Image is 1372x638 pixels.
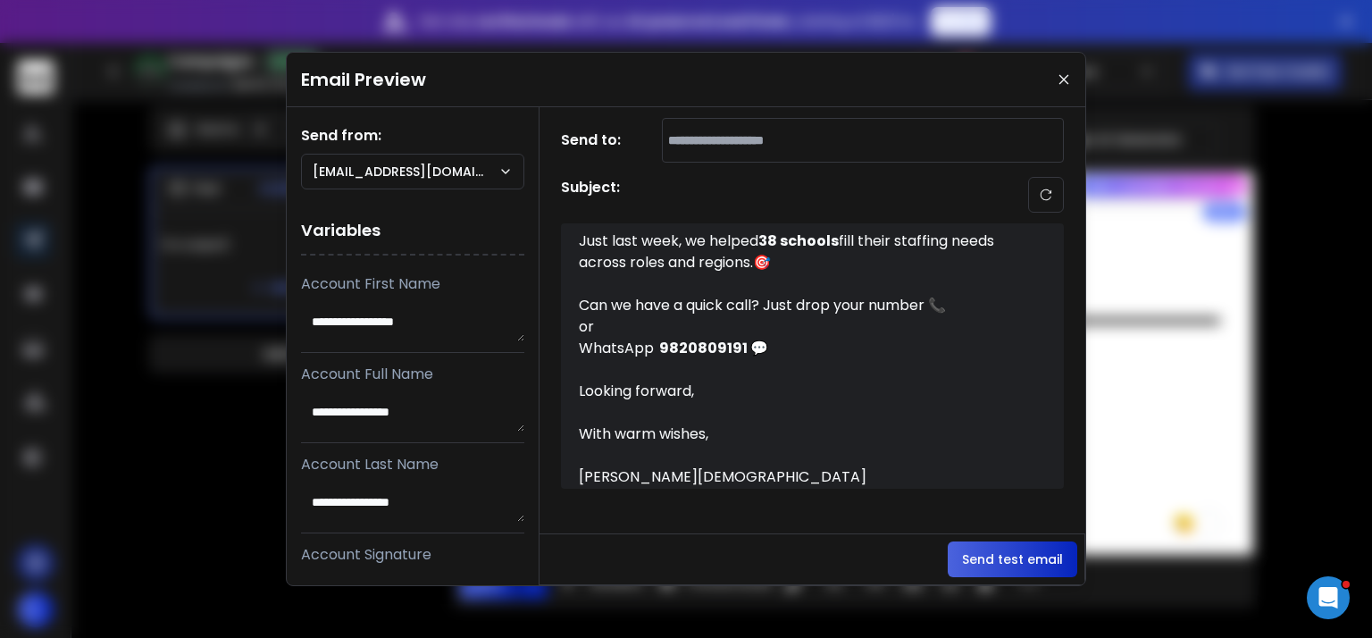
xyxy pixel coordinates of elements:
[579,295,1025,316] div: Can we have a quick call? Just drop your number 📞
[301,273,524,295] p: Account First Name
[561,130,632,151] h1: Send to:
[561,177,620,213] h1: Subject:
[301,364,524,385] p: Account Full Name
[659,338,748,358] a: 9820809191
[301,125,524,147] h1: Send from:
[301,207,524,256] h1: Variables
[579,381,1025,402] div: Looking forward,
[313,163,498,180] p: [EMAIL_ADDRESS][DOMAIN_NAME]
[753,255,771,270] span: 🎯
[579,316,1025,338] div: or
[948,541,1077,577] button: Send test email
[579,338,1025,359] div: WhatsApp
[579,488,1025,509] div: School Business Lead,
[1307,576,1350,619] iframe: Intercom live chat
[301,67,426,92] h1: Email Preview
[301,454,524,475] p: Account Last Name
[758,231,839,251] strong: 38 schools
[301,544,524,566] p: Account Signature
[750,340,768,356] span: 💬
[579,466,1025,488] div: [PERSON_NAME][DEMOGRAPHIC_DATA]
[579,231,1025,273] div: Just last week, we helped fill their staffing needs across roles and regions.
[579,424,1025,445] div: With warm wishes,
